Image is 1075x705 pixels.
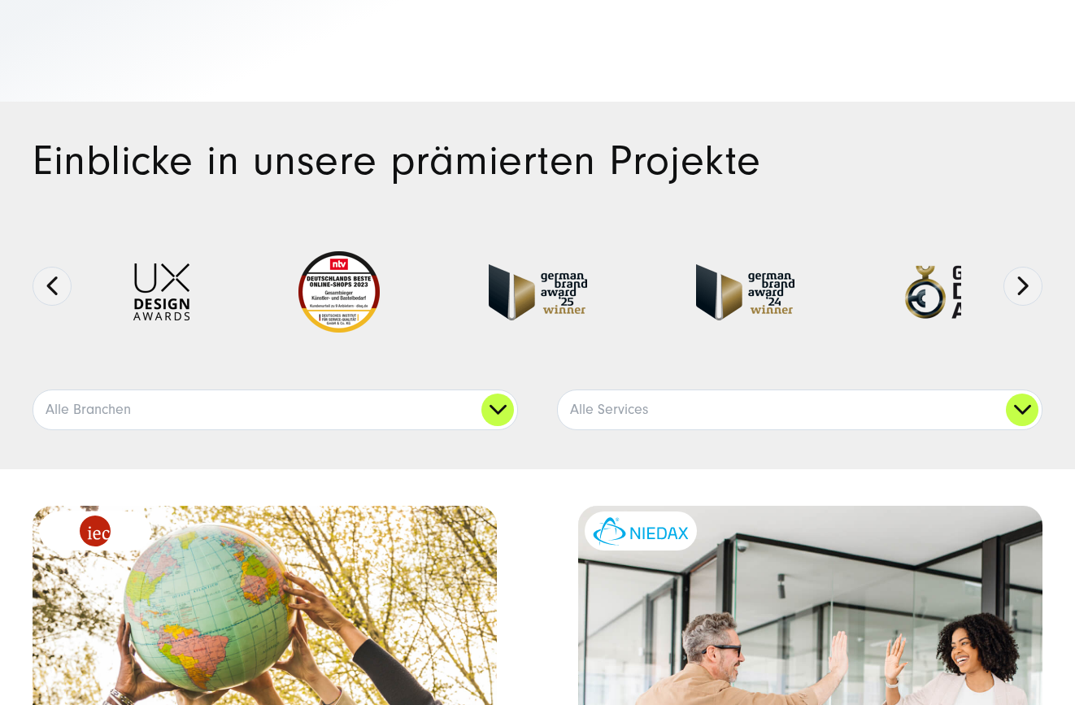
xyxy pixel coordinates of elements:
[558,390,1042,429] a: Alle Services
[33,267,72,306] button: Previous
[33,390,517,429] a: Alle Branchen
[696,264,794,320] img: German-Brand-Award - fullservice digital agentur SUNZINET
[593,517,689,546] img: niedax-logo
[903,264,1038,320] img: German-Design-Award - fullservice digital agentur SUNZINET
[298,251,380,333] img: Deutschlands beste Online Shops 2023 - boesner - Kunde - SUNZINET
[33,141,1042,181] h1: Einblicke in unsere prämierten Projekte
[133,263,189,320] img: UX-Design-Awards - fullservice digital agentur SUNZINET
[1003,267,1042,306] button: Next
[489,264,587,320] img: German Brand Award winner 2025 - Full Service Digital Agentur SUNZINET
[80,516,111,546] img: logo_IEC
